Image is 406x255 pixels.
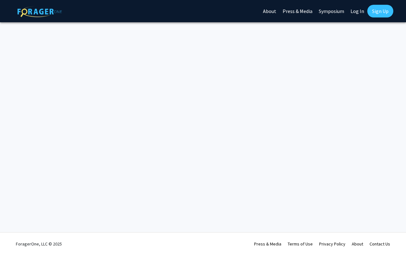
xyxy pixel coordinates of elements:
a: Terms of Use [288,241,313,247]
img: ForagerOne Logo [17,6,62,17]
div: ForagerOne, LLC © 2025 [16,233,62,255]
a: About [352,241,363,247]
a: Sign Up [367,5,393,17]
a: Press & Media [254,241,281,247]
a: Privacy Policy [319,241,345,247]
a: Contact Us [370,241,390,247]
